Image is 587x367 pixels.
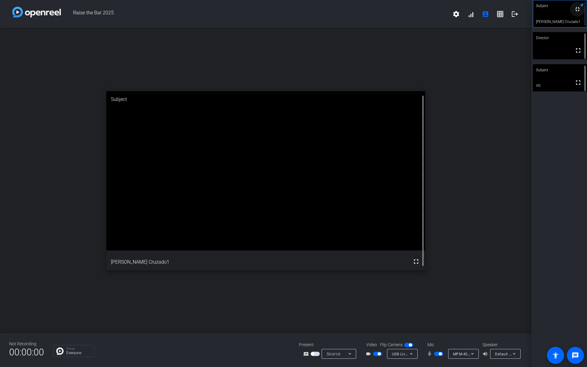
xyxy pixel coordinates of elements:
div: Present [299,342,360,348]
span: Default - MacBook Pro Speakers (Built-in) [495,351,569,356]
span: Flip Camera [380,342,403,348]
div: Mic [421,342,482,348]
div: Subject [533,64,587,76]
img: Chat Icon [56,347,64,355]
mat-icon: videocam_outline [366,350,373,358]
img: white-gradient.svg [12,7,61,17]
mat-icon: fullscreen [574,79,582,86]
mat-icon: settings [452,10,460,18]
mat-icon: accessibility [552,352,559,359]
mat-icon: fullscreen [412,258,420,265]
div: Speaker [482,342,519,348]
p: Everyone [66,351,91,355]
div: Director [533,32,587,44]
mat-icon: grid_on [497,10,504,18]
span: Raise the Bar 2025 [61,7,449,21]
mat-icon: mic_none [427,350,434,358]
span: 00:00:00 [9,345,44,360]
button: signal_cellular_alt [463,7,478,21]
span: Video [366,342,377,348]
p: Group [66,347,91,350]
mat-icon: screen_share_outline [303,350,311,358]
div: Subject [106,91,425,108]
div: Not Recording [9,341,44,347]
mat-icon: account_box [482,10,489,18]
mat-icon: message [572,352,579,359]
span: MPM-4000U (0a73:0024) [453,351,498,356]
mat-icon: fullscreen [574,47,582,54]
span: Source [327,351,341,356]
mat-icon: volume_up [482,350,490,358]
mat-icon: logout [511,10,519,18]
span: USB Live camera (0c45:6536) [392,351,445,356]
mat-icon: fullscreen_exit [574,6,581,13]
